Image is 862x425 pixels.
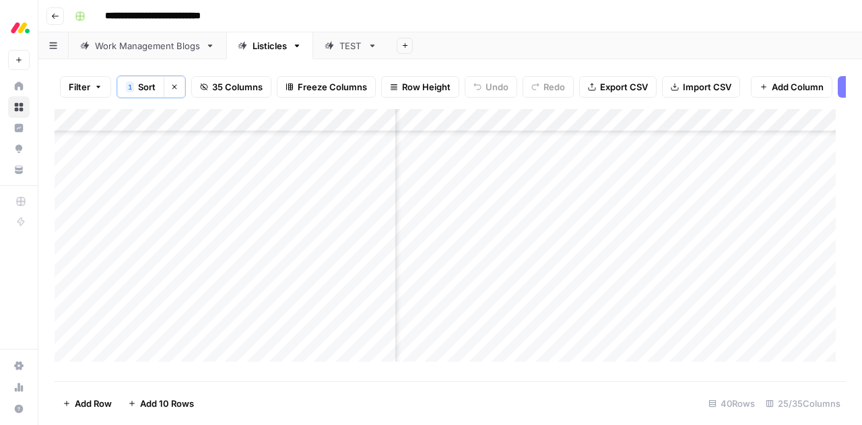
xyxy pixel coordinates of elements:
[140,397,194,410] span: Add 10 Rows
[8,159,30,181] a: Your Data
[8,117,30,139] a: Insights
[8,75,30,97] a: Home
[313,32,389,59] a: TEST
[703,393,760,414] div: 40 Rows
[751,76,832,98] button: Add Column
[465,76,517,98] button: Undo
[138,80,156,94] span: Sort
[486,80,508,94] span: Undo
[8,398,30,420] button: Help + Support
[523,76,574,98] button: Redo
[128,81,132,92] span: 1
[120,393,202,414] button: Add 10 Rows
[683,80,731,94] span: Import CSV
[69,80,90,94] span: Filter
[402,80,451,94] span: Row Height
[543,80,565,94] span: Redo
[60,76,111,98] button: Filter
[662,76,740,98] button: Import CSV
[226,32,313,59] a: Listicles
[212,80,263,94] span: 35 Columns
[8,138,30,160] a: Opportunities
[8,11,30,44] button: Workspace: Monday.com
[772,80,824,94] span: Add Column
[8,96,30,118] a: Browse
[8,377,30,398] a: Usage
[95,39,200,53] div: Work Management Blogs
[191,76,271,98] button: 35 Columns
[339,39,362,53] div: TEST
[760,393,846,414] div: 25/35 Columns
[75,397,112,410] span: Add Row
[600,80,648,94] span: Export CSV
[126,81,134,92] div: 1
[253,39,287,53] div: Listicles
[277,76,376,98] button: Freeze Columns
[55,393,120,414] button: Add Row
[381,76,459,98] button: Row Height
[117,76,164,98] button: 1Sort
[8,355,30,377] a: Settings
[69,32,226,59] a: Work Management Blogs
[8,15,32,40] img: Monday.com Logo
[298,80,367,94] span: Freeze Columns
[579,76,657,98] button: Export CSV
